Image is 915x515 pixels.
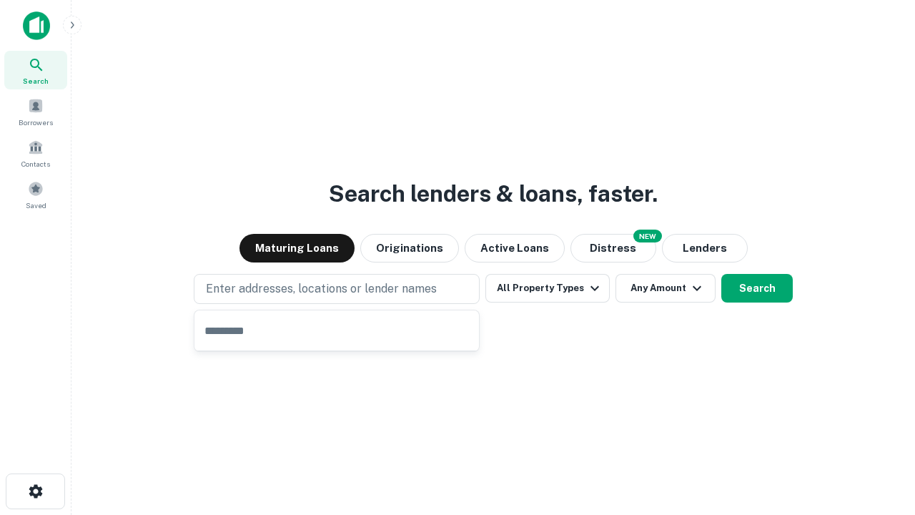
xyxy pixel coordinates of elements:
button: Search [721,274,793,303]
a: Borrowers [4,92,67,131]
button: Maturing Loans [239,234,355,263]
button: Search distressed loans with lien and other non-mortgage details. [570,234,656,263]
div: NEW [633,230,662,242]
button: All Property Types [485,274,610,303]
a: Contacts [4,134,67,172]
a: Saved [4,175,67,214]
button: Active Loans [465,234,565,263]
a: Search [4,51,67,89]
h3: Search lenders & loans, faster. [329,177,658,211]
img: capitalize-icon.png [23,11,50,40]
button: Originations [360,234,459,263]
button: Any Amount [615,274,716,303]
button: Lenders [662,234,748,263]
button: Enter addresses, locations or lender names [194,274,480,304]
span: Search [23,75,49,87]
span: Borrowers [19,117,53,128]
iframe: Chat Widget [844,401,915,469]
span: Saved [26,200,46,211]
p: Enter addresses, locations or lender names [206,280,437,298]
span: Contacts [21,158,50,170]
